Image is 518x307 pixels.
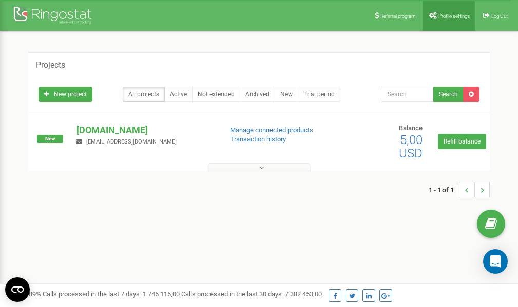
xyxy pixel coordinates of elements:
span: 5,00 USD [399,133,423,160]
input: Search [381,87,434,102]
button: Open CMP widget [5,277,30,302]
a: New project [39,87,92,102]
a: Trial period [298,87,340,102]
a: Archived [240,87,275,102]
span: Balance [399,124,423,132]
span: Calls processed in the last 30 days : [181,290,322,298]
span: Referral program [380,13,416,19]
a: Transaction history [230,135,286,143]
a: All projects [123,87,165,102]
div: Open Intercom Messenger [483,249,508,274]
a: Not extended [192,87,240,102]
span: 1 - 1 of 1 [429,182,459,197]
u: 7 382 453,00 [285,290,322,298]
span: Profile settings [438,13,470,19]
h5: Projects [36,60,65,70]
u: 1 745 115,00 [143,290,180,298]
span: [EMAIL_ADDRESS][DOMAIN_NAME] [86,138,177,145]
span: Log Out [491,13,508,19]
a: Active [164,87,193,102]
button: Search [433,87,464,102]
a: Refill balance [438,134,486,149]
span: Calls processed in the last 7 days : [43,290,180,298]
a: New [275,87,298,102]
p: [DOMAIN_NAME] [76,124,213,137]
nav: ... [429,172,490,208]
a: Manage connected products [230,126,313,134]
span: New [37,135,63,143]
